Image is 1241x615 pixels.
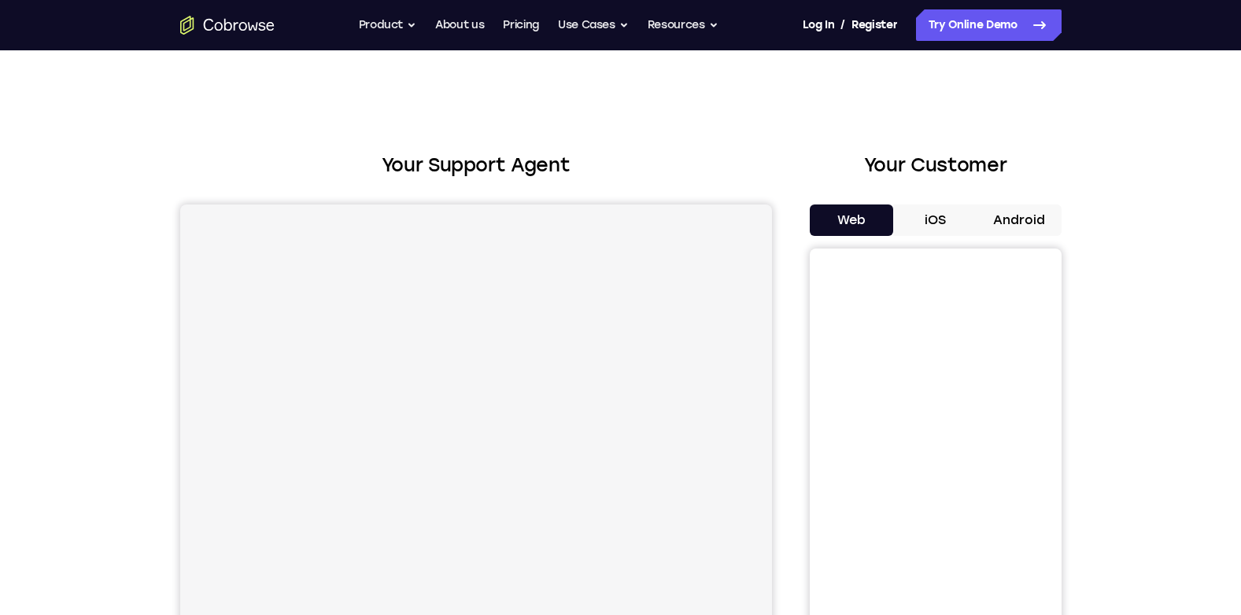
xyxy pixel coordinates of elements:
[893,204,977,236] button: iOS
[810,151,1062,179] h2: Your Customer
[916,9,1062,41] a: Try Online Demo
[180,151,772,179] h2: Your Support Agent
[435,9,484,41] a: About us
[840,16,845,35] span: /
[810,204,894,236] button: Web
[851,9,897,41] a: Register
[180,16,275,35] a: Go to the home page
[558,9,629,41] button: Use Cases
[977,204,1062,236] button: Android
[803,9,834,41] a: Log In
[503,9,539,41] a: Pricing
[359,9,417,41] button: Product
[648,9,718,41] button: Resources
